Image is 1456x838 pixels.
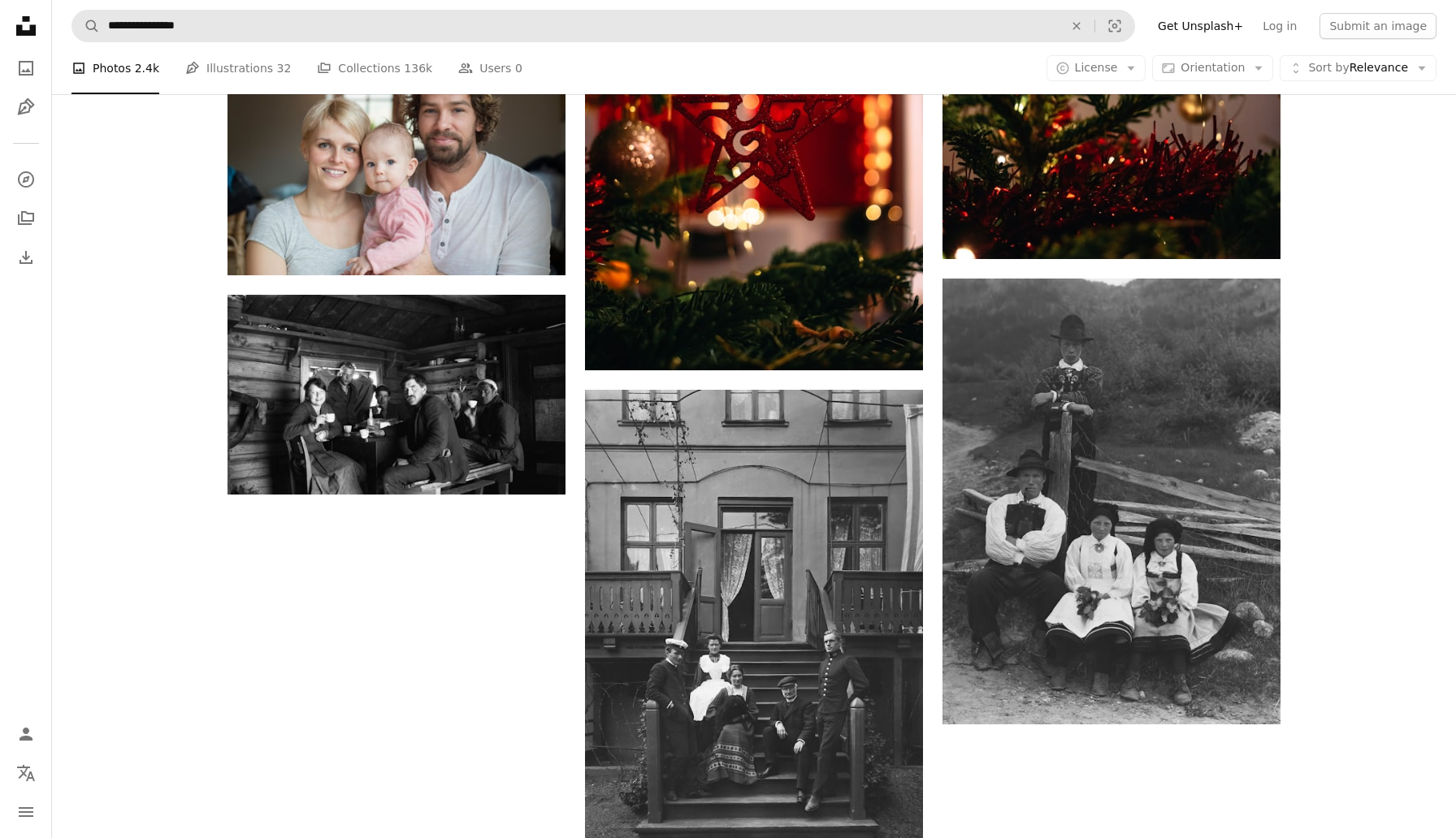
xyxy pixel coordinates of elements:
[10,757,42,789] button: Language
[1253,13,1306,39] a: Log in
[227,155,565,170] a: Young father and mother holding their cute little mother at home.
[1319,13,1436,39] button: Submit an image
[515,59,522,77] span: 0
[1308,60,1408,76] span: Relevance
[1075,61,1118,74] span: License
[942,279,1280,724] img: a group of people sitting on a wooden bench
[10,718,42,750] a: Log in / Sign up
[1308,61,1349,74] span: Sort by
[317,42,432,94] a: Collections 136k
[10,163,42,196] a: Explore
[227,50,565,275] img: Young father and mother holding their cute little mother at home.
[227,295,565,494] img: photo-1732360466689-0eb767dc5875
[1148,13,1253,39] a: Get Unsplash+
[10,202,42,235] a: Collections
[1181,61,1245,74] span: Orientation
[277,59,292,77] span: 32
[10,241,42,274] a: Download History
[585,608,923,623] a: a group of people sitting on the steps of a building
[227,387,565,402] a: View the photo by Fylkesarkivet i Vestland
[72,11,100,41] button: Search Unsplash
[585,109,923,123] a: red and silver baubles on green christmas tree
[1059,11,1094,41] button: Clear
[71,10,1135,42] form: Find visuals sitewide
[10,796,42,828] button: Menu
[404,59,432,77] span: 136k
[1280,55,1436,81] button: Sort byRelevance
[10,52,42,84] a: Photos
[458,42,522,94] a: Users 0
[1152,55,1273,81] button: Orientation
[942,494,1280,508] a: a group of people sitting on a wooden bench
[1095,11,1134,41] button: Visual search
[1046,55,1146,81] button: License
[185,42,291,94] a: Illustrations 32
[10,91,42,123] a: Illustrations
[10,10,42,45] a: Home — Unsplash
